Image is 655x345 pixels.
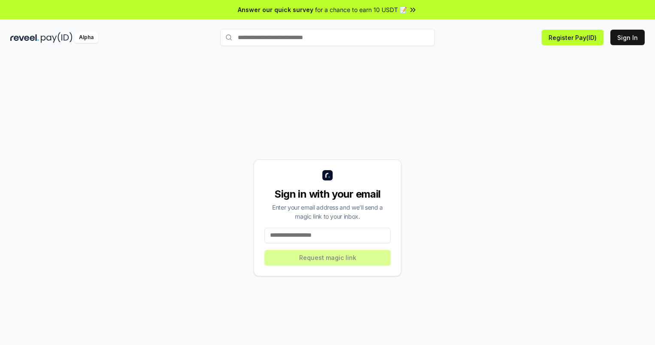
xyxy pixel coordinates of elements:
img: pay_id [41,32,73,43]
button: Register Pay(ID) [542,30,603,45]
span: Answer our quick survey [238,5,313,14]
span: for a chance to earn 10 USDT 📝 [315,5,407,14]
div: Sign in with your email [264,187,391,201]
img: logo_small [322,170,333,180]
div: Alpha [74,32,98,43]
button: Sign In [610,30,645,45]
img: reveel_dark [10,32,39,43]
div: Enter your email address and we’ll send a magic link to your inbox. [264,203,391,221]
